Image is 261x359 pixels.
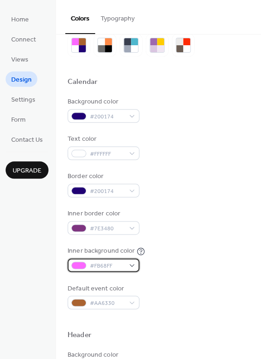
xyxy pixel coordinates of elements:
[90,149,124,159] span: #FFFFFF
[6,91,41,107] a: Settings
[6,11,34,27] a: Home
[11,115,26,125] span: Form
[6,161,48,179] button: Upgrade
[6,31,41,47] a: Connect
[90,298,124,308] span: #AA6330
[68,97,137,107] div: Background color
[13,166,41,176] span: Upgrade
[6,51,34,67] a: Views
[11,35,36,45] span: Connect
[6,71,37,87] a: Design
[68,283,137,293] div: Default event color
[68,134,137,144] div: Text color
[11,75,32,85] span: Design
[68,330,91,340] div: Header
[6,131,48,147] a: Contact Us
[90,112,124,122] span: #200174
[90,261,124,271] span: #FB68FF
[11,95,35,105] span: Settings
[68,246,135,256] div: Inner background color
[11,135,43,145] span: Contact Us
[68,77,97,87] div: Calendar
[90,224,124,234] span: #7E3480
[68,209,137,219] div: Inner border color
[11,15,29,25] span: Home
[11,55,28,65] span: Views
[68,172,137,181] div: Border color
[6,111,31,127] a: Form
[90,186,124,196] span: #200174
